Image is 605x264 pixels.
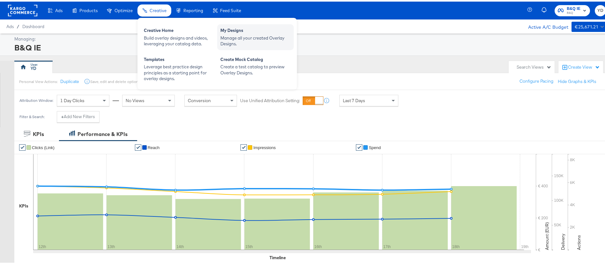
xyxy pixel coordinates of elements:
[19,113,45,117] div: Filter & Search:
[560,232,566,248] text: Delivery
[188,96,211,102] span: Conversion
[22,22,44,27] a: Dashboard
[558,77,596,83] button: Hide Graphs & KPIs
[576,233,582,248] text: Actions
[240,143,247,149] a: ✔
[183,6,203,11] span: Reporting
[148,144,160,148] span: Reach
[356,143,362,149] a: ✔
[253,144,276,148] span: Impressions
[544,221,550,248] text: Amount (EUR)
[220,6,241,11] span: Feed Suite
[79,6,98,11] span: Products
[19,97,54,101] div: Attribution Window:
[568,63,600,69] div: Create View
[14,22,22,27] span: /
[77,129,128,136] div: Performance & KPIs
[55,6,63,11] span: Ads
[521,20,568,30] div: Active A/C Budget
[567,4,580,11] span: B&Q IE
[114,6,133,11] span: Optimize
[343,96,365,102] span: Last 7 Days
[126,96,144,102] span: No Views
[555,4,590,15] button: B&Q IEB&Q
[517,63,551,69] div: Search Views
[597,5,603,13] span: YD
[135,143,141,149] a: ✔
[575,21,598,29] div: €25,671.21
[31,64,36,70] div: YD
[19,78,58,83] div: Personal View Actions:
[19,143,26,149] a: ✔
[240,96,300,102] label: Use Unified Attribution Setting:
[369,144,381,148] span: Spend
[61,112,64,118] strong: +
[150,6,166,11] span: Creative
[33,129,44,136] div: KPIs
[6,22,14,27] span: Ads
[567,9,580,14] span: B&Q
[515,74,558,86] button: Configure Pacing
[90,78,198,83] div: Save, edit and delete options are unavailable for personal view.
[57,109,100,121] button: +Add New Filters
[14,41,604,51] div: B&Q IE
[60,96,85,102] span: 1 Day Clicks
[14,34,604,41] div: Managing:
[32,144,55,148] span: Clicks (Link)
[269,253,286,259] div: Timeline
[60,77,79,83] button: Duplicate
[19,201,28,207] div: KPIs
